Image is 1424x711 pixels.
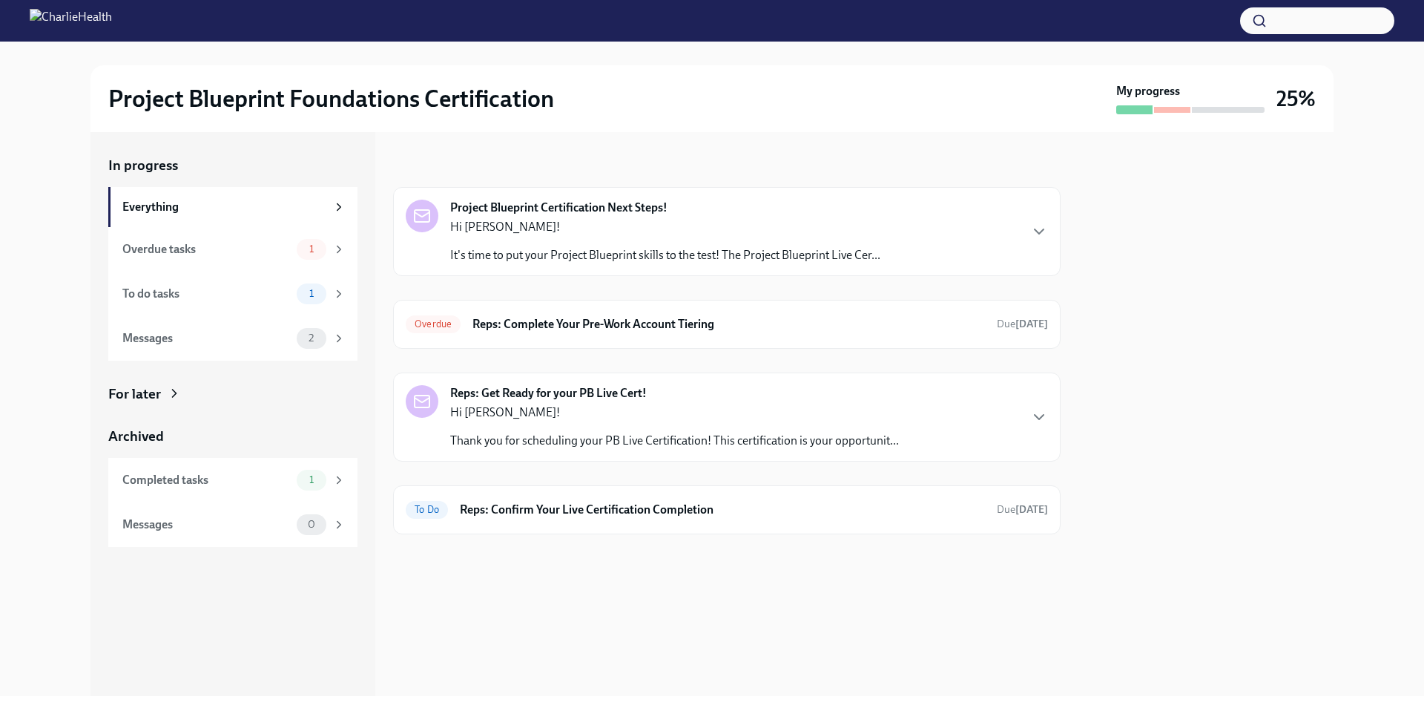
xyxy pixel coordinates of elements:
a: OverdueReps: Complete Your Pre-Work Account TieringDue[DATE] [406,312,1048,336]
span: Due [997,503,1048,516]
strong: My progress [1116,83,1180,99]
span: 2 [300,332,323,344]
div: For later [108,384,161,404]
span: 1 [300,243,323,255]
p: Hi [PERSON_NAME]! [450,219,880,235]
a: Messages0 [108,502,357,547]
strong: Reps: Get Ready for your PB Live Cert! [450,385,647,402]
div: Overdue tasks [122,241,291,258]
h6: Reps: Complete Your Pre-Work Account Tiering [472,316,985,332]
span: Due [997,318,1048,330]
a: Everything [108,187,357,227]
a: Messages2 [108,316,357,361]
a: For later [108,384,357,404]
span: 1 [300,288,323,299]
p: It's time to put your Project Blueprint skills to the test! The Project Blueprint Live Cer... [450,247,880,263]
p: Hi [PERSON_NAME]! [450,404,899,421]
span: To Do [406,504,448,515]
h6: Reps: Confirm Your Live Certification Completion [460,502,985,518]
span: 1 [300,474,323,485]
a: Archived [108,427,357,446]
span: Overdue [406,318,461,330]
span: October 2nd, 2025 12:00 [997,502,1048,517]
a: To do tasks1 [108,272,357,316]
span: 0 [299,519,324,530]
h3: 25% [1276,85,1316,112]
div: Messages [122,517,291,533]
div: To do tasks [122,286,291,302]
strong: [DATE] [1015,503,1048,516]
strong: [DATE] [1015,318,1048,330]
a: To DoReps: Confirm Your Live Certification CompletionDue[DATE] [406,498,1048,522]
a: Completed tasks1 [108,458,357,502]
div: Everything [122,199,326,215]
div: In progress [393,156,463,175]
strong: Project Blueprint Certification Next Steps! [450,200,667,216]
a: In progress [108,156,357,175]
img: CharlieHealth [30,9,112,33]
a: Overdue tasks1 [108,227,357,272]
div: Completed tasks [122,472,291,488]
p: Thank you for scheduling your PB Live Certification! This certification is your opportunit... [450,433,899,449]
div: Messages [122,330,291,347]
h2: Project Blueprint Foundations Certification [108,84,554,114]
span: September 8th, 2025 12:00 [997,317,1048,331]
